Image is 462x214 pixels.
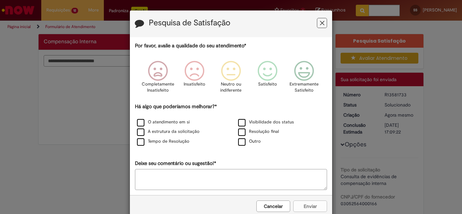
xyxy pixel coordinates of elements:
p: Completamente Insatisfeito [142,81,174,94]
div: Neutro ou indiferente [214,56,248,102]
div: Há algo que poderíamos melhorar?* [135,103,327,147]
label: Deixe seu comentário ou sugestão!* [135,160,216,167]
label: Visibilidade dos status [238,119,294,125]
label: Pesquisa de Satisfação [149,19,230,27]
p: Insatisfeito [184,81,205,88]
label: Tempo de Resolução [137,138,189,145]
label: Outro [238,138,261,145]
label: O atendimento em si [137,119,190,125]
button: Cancelar [256,200,290,212]
label: Resolução final [238,128,279,135]
p: Neutro ou indiferente [219,81,243,94]
div: Completamente Insatisfeito [140,56,175,102]
p: Extremamente Satisfeito [290,81,319,94]
p: Satisfeito [258,81,277,88]
label: Por favor, avalie a qualidade do seu atendimento* [135,42,246,49]
div: Extremamente Satisfeito [287,56,321,102]
div: Satisfeito [250,56,285,102]
div: Insatisfeito [177,56,212,102]
label: A estrutura da solicitação [137,128,200,135]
